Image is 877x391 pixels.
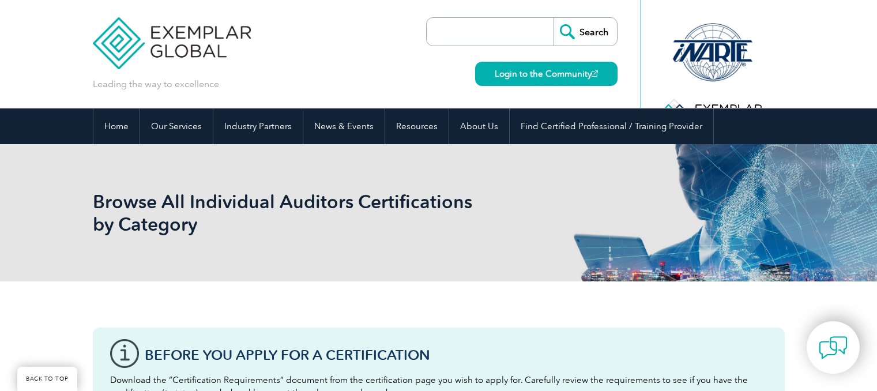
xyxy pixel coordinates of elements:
[554,18,617,46] input: Search
[510,108,713,144] a: Find Certified Professional / Training Provider
[819,333,848,362] img: contact-chat.png
[140,108,213,144] a: Our Services
[449,108,509,144] a: About Us
[93,108,140,144] a: Home
[17,367,77,391] a: BACK TO TOP
[303,108,385,144] a: News & Events
[213,108,303,144] a: Industry Partners
[93,78,219,91] p: Leading the way to excellence
[475,62,618,86] a: Login to the Community
[385,108,449,144] a: Resources
[93,190,536,235] h1: Browse All Individual Auditors Certifications by Category
[592,70,598,77] img: open_square.png
[145,348,767,362] h3: Before You Apply For a Certification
